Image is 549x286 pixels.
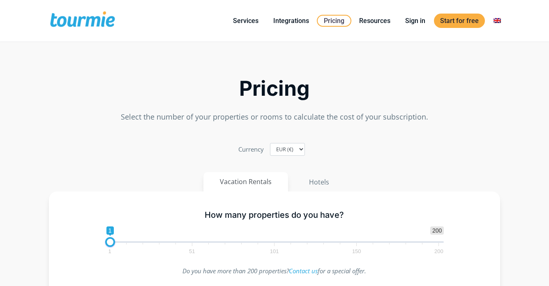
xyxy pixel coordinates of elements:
[105,210,444,220] h5: How many properties do you have?
[49,111,500,122] p: Select the number of your properties or rooms to calculate the cost of your subscription.
[49,79,500,98] h2: Pricing
[292,172,346,192] button: Hotels
[289,267,318,275] a: Contact us
[430,226,444,235] span: 200
[269,249,280,253] span: 101
[433,249,445,253] span: 200
[317,15,351,27] a: Pricing
[188,249,196,253] span: 51
[105,265,444,277] p: Do you have more than 200 properties? for a special offer.
[106,226,114,235] span: 1
[203,172,288,191] button: Vacation Rentals
[353,16,397,26] a: Resources
[434,14,485,28] a: Start for free
[267,16,315,26] a: Integrations
[107,249,112,253] span: 1
[238,144,264,155] label: Currency
[227,16,265,26] a: Services
[351,249,362,253] span: 150
[399,16,431,26] a: Sign in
